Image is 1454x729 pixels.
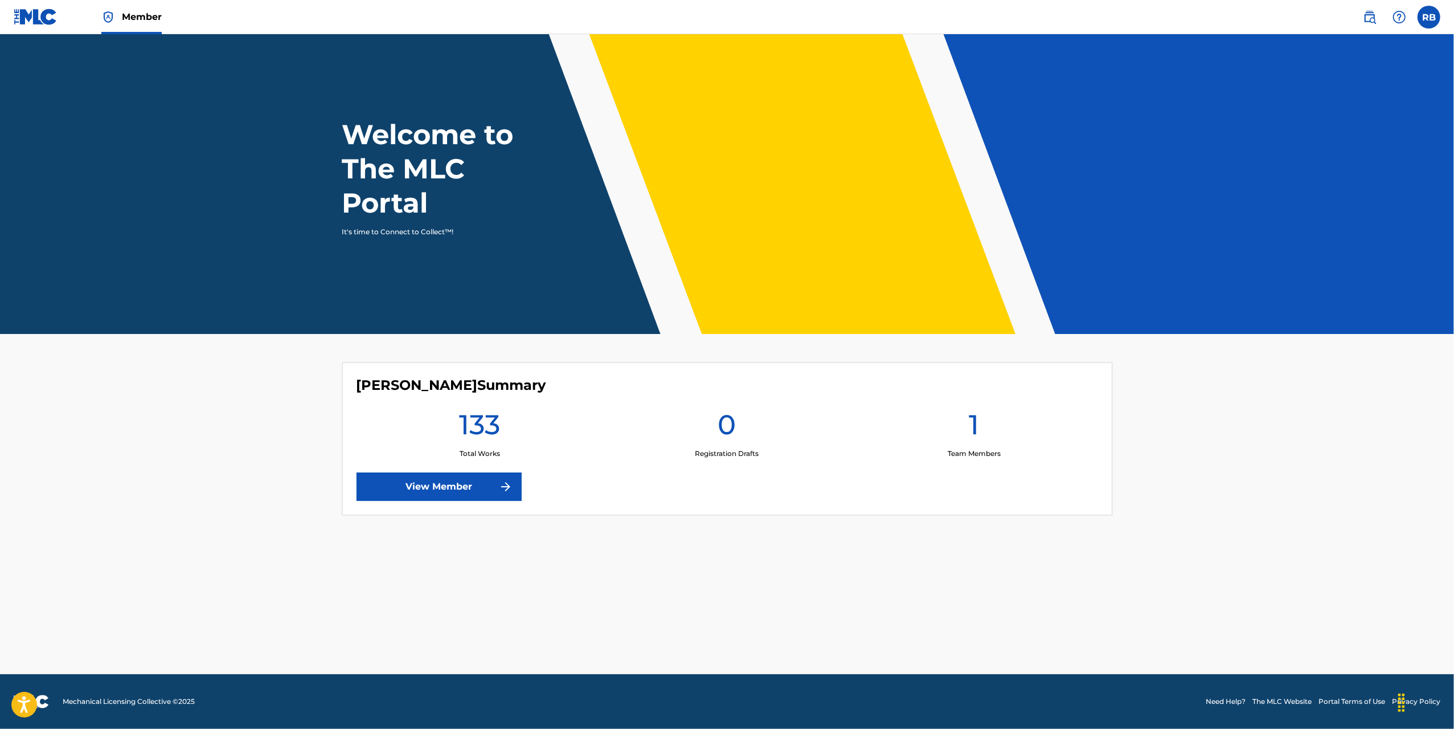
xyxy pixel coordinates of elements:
h1: 1 [969,408,979,449]
img: f7272a7cc735f4ea7f67.svg [499,480,513,494]
span: Member [122,10,162,23]
h1: 133 [459,408,500,449]
img: logo [14,695,49,708]
h1: 0 [718,408,736,449]
img: help [1392,10,1406,24]
a: Need Help? [1206,697,1246,707]
h4: Rodney Banks [357,377,546,394]
a: The MLC Website [1252,697,1312,707]
img: MLC Logo [14,9,58,25]
div: Drag [1392,686,1411,720]
p: Total Works [460,449,500,459]
span: Mechanical Licensing Collective © 2025 [63,697,195,707]
div: User Menu [1418,6,1440,28]
p: It's time to Connect to Collect™! [342,227,540,237]
h1: Welcome to The MLC Portal [342,117,555,220]
p: Team Members [948,449,1001,459]
img: Top Rightsholder [101,10,115,24]
a: Public Search [1358,6,1381,28]
a: Privacy Policy [1392,697,1440,707]
a: View Member [357,473,522,501]
a: Portal Terms of Use [1318,697,1385,707]
iframe: Chat Widget [1397,674,1454,729]
img: search [1363,10,1377,24]
p: Registration Drafts [695,449,759,459]
div: Help [1388,6,1411,28]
